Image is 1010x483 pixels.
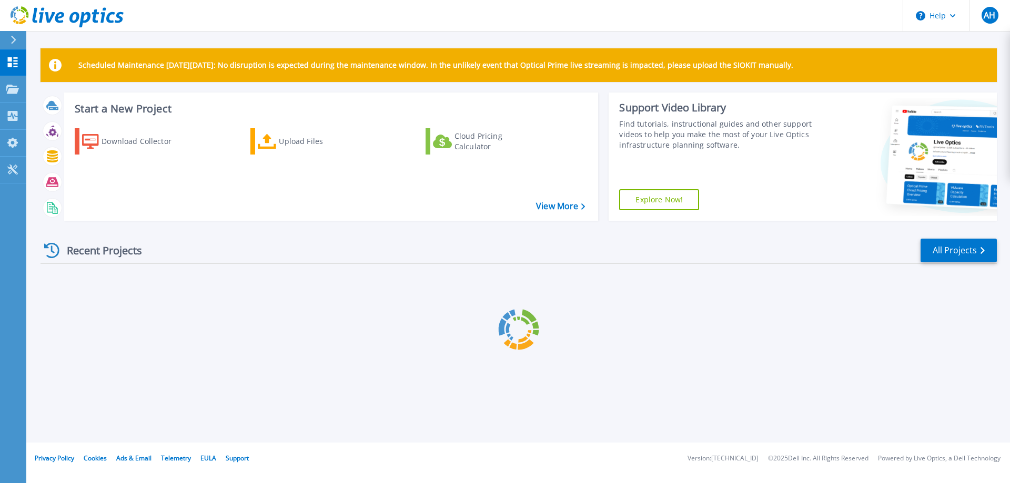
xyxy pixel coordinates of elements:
li: Powered by Live Optics, a Dell Technology [878,455,1001,462]
a: Upload Files [250,128,368,155]
a: Support [226,454,249,463]
div: Find tutorials, instructional guides and other support videos to help you make the most of your L... [619,119,817,150]
div: Cloud Pricing Calculator [454,131,539,152]
li: Version: [TECHNICAL_ID] [688,455,759,462]
div: Download Collector [102,131,186,152]
div: Upload Files [279,131,363,152]
a: Explore Now! [619,189,699,210]
a: EULA [200,454,216,463]
a: Download Collector [75,128,192,155]
p: Scheduled Maintenance [DATE][DATE]: No disruption is expected during the maintenance window. In t... [78,61,793,69]
a: Cookies [84,454,107,463]
a: Ads & Email [116,454,151,463]
a: Telemetry [161,454,191,463]
a: All Projects [921,239,997,262]
div: Recent Projects [41,238,156,263]
a: Cloud Pricing Calculator [426,128,543,155]
a: View More [536,201,585,211]
li: © 2025 Dell Inc. All Rights Reserved [768,455,868,462]
span: AH [984,11,995,19]
h3: Start a New Project [75,103,585,115]
div: Support Video Library [619,101,817,115]
a: Privacy Policy [35,454,74,463]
